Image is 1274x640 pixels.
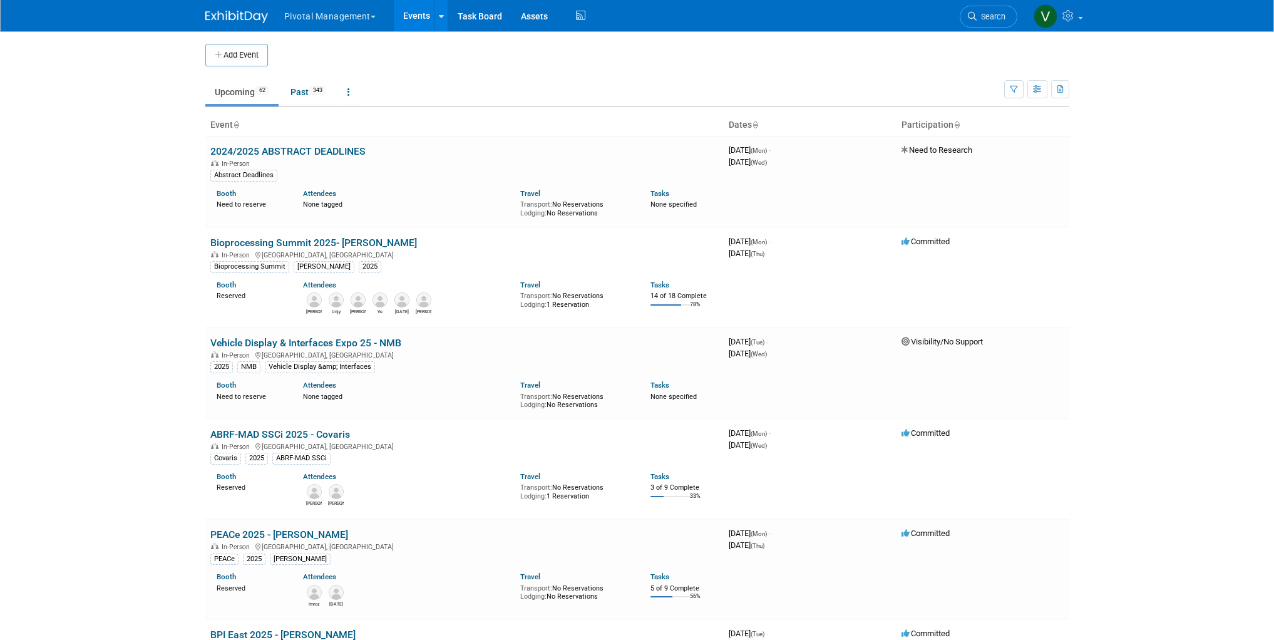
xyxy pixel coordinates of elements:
a: Tasks [650,281,669,289]
img: Sujash Chatterjee [329,484,344,499]
span: [DATE] [729,349,767,358]
div: Raja Srinivas [328,600,344,607]
span: [DATE] [729,145,771,155]
span: (Mon) [751,239,767,245]
div: Vehicle Display &amp; Interfaces [265,361,375,373]
td: 78% [690,301,701,318]
div: Reserved [217,582,285,593]
div: Need to reserve [217,198,285,209]
div: Reserved [217,481,285,492]
span: [DATE] [729,428,771,438]
a: Sort by Event Name [233,120,239,130]
span: Lodging: [520,492,547,500]
span: - [769,428,771,438]
a: Tasks [650,189,669,198]
span: Transport: [520,393,552,401]
th: Dates [724,115,896,136]
a: Upcoming62 [205,80,279,104]
span: - [766,337,768,346]
img: Vu Nguyen [372,292,388,307]
div: Unjy Park [328,307,344,315]
div: No Reservations No Reservations [520,582,632,601]
div: 3 of 9 Complete [650,483,719,492]
div: Melissa Gabello [306,499,322,507]
a: Booth [217,381,236,390]
span: - [769,237,771,246]
img: Valerie Weld [1034,4,1057,28]
div: Need to reserve [217,390,285,401]
div: ABRF-MAD SSCi [272,453,331,464]
th: Event [205,115,724,136]
img: In-Person Event [211,543,218,549]
div: PEACe [210,554,239,565]
td: 33% [690,493,701,510]
a: Travel [520,472,540,481]
img: In-Person Event [211,443,218,449]
div: Vu Nguyen [372,307,388,315]
span: Committed [902,629,950,638]
span: - [769,145,771,155]
div: Abstract Deadlines [210,170,277,181]
a: Attendees [303,381,336,390]
div: Traci Haddock [350,307,366,315]
div: Reserved [217,289,285,301]
div: Bioprocessing Summit [210,261,289,272]
div: Raja Srinivas [394,307,409,315]
img: In-Person Event [211,351,218,358]
div: 14 of 18 Complete [650,292,719,301]
img: Unjy Park [329,292,344,307]
span: Transport: [520,292,552,300]
div: [GEOGRAPHIC_DATA], [GEOGRAPHIC_DATA] [210,349,719,359]
a: Sort by Start Date [752,120,758,130]
span: None specified [650,393,697,401]
span: [DATE] [729,237,771,246]
div: 5 of 9 Complete [650,584,719,593]
span: Committed [902,428,950,438]
a: Travel [520,281,540,289]
div: [GEOGRAPHIC_DATA], [GEOGRAPHIC_DATA] [210,541,719,551]
a: Booth [217,472,236,481]
span: [DATE] [729,337,768,346]
span: Transport: [520,483,552,492]
span: In-Person [222,160,254,168]
a: Attendees [303,281,336,289]
div: 2025 [243,554,265,565]
span: [DATE] [729,157,767,167]
img: Melissa Gabello [307,484,322,499]
div: [GEOGRAPHIC_DATA], [GEOGRAPHIC_DATA] [210,441,719,451]
span: (Mon) [751,147,767,154]
span: - [769,529,771,538]
div: Omar El-Ghouch [306,307,322,315]
span: - [766,629,768,638]
a: Booth [217,189,236,198]
span: (Wed) [751,442,767,449]
th: Participation [896,115,1069,136]
div: None tagged [303,198,511,209]
img: Kevin LeShane [416,292,431,307]
span: (Thu) [751,250,764,257]
img: Raja Srinivas [329,585,344,600]
span: Lodging: [520,592,547,601]
span: [DATE] [729,629,768,638]
a: PEACe 2025 - [PERSON_NAME] [210,529,348,540]
span: (Mon) [751,530,767,537]
div: NMB [237,361,260,373]
span: (Tue) [751,631,764,637]
a: Booth [217,572,236,581]
div: No Reservations No Reservations [520,390,632,410]
a: Search [960,6,1017,28]
span: [DATE] [729,249,764,258]
a: Attendees [303,189,336,198]
a: Tasks [650,381,669,390]
span: (Tue) [751,339,764,346]
span: (Thu) [751,542,764,549]
a: ABRF-MAD SSCi 2025 - Covaris [210,428,350,440]
div: Covaris [210,453,241,464]
div: Imroz Ghangas [306,600,322,607]
a: Past343 [281,80,336,104]
span: Lodging: [520,209,547,217]
span: Lodging: [520,301,547,309]
a: Attendees [303,572,336,581]
span: In-Person [222,543,254,551]
img: Omar El-Ghouch [307,292,322,307]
